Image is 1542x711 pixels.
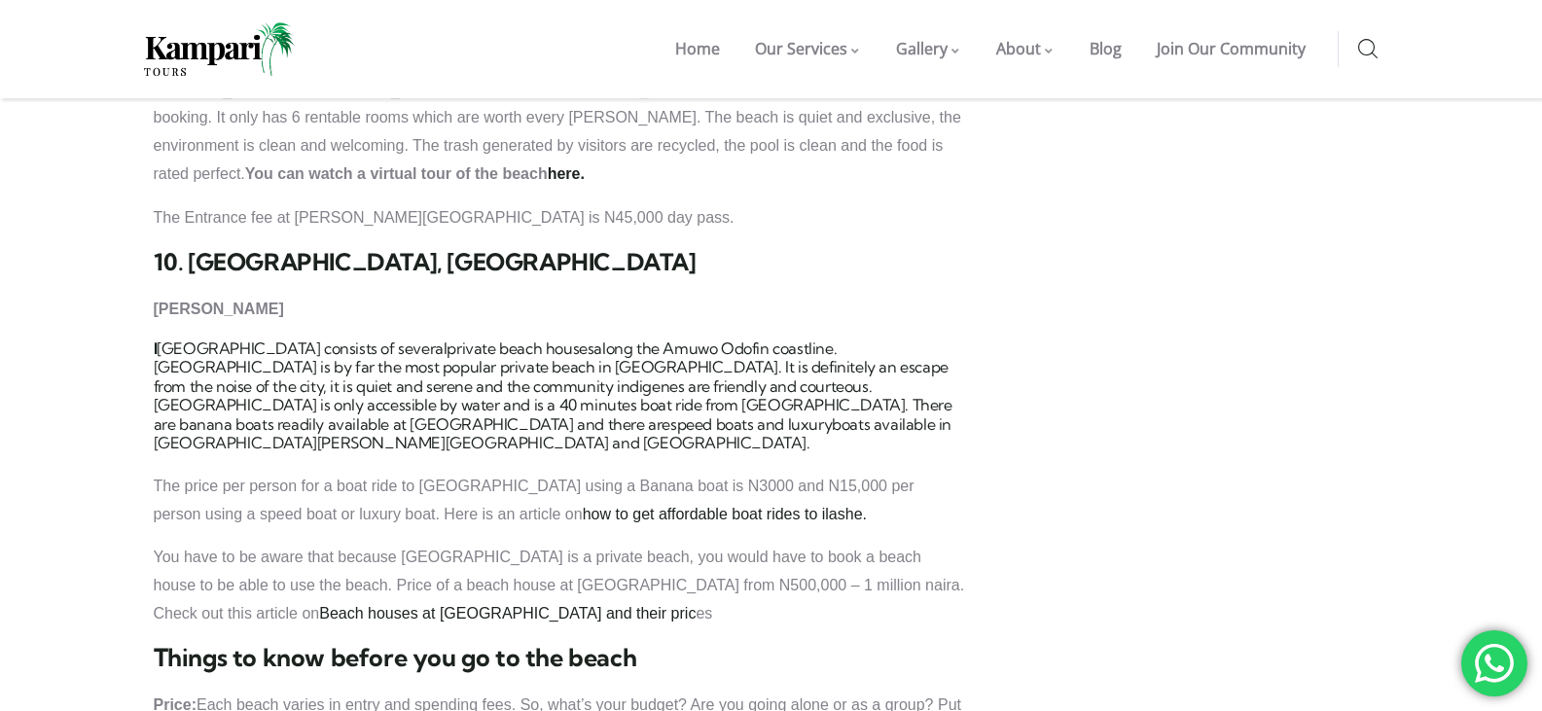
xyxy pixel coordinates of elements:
strong: [PERSON_NAME] [154,301,284,317]
strong: You can watch a virtual tour of the beach [245,165,585,182]
p: is located in [GEOGRAPHIC_DATA], it is exclusive and strictly by pre-booking. It only has 6 renta... [154,77,965,189]
span: Join Our Community [1157,38,1306,59]
strong: Things to know before you go to the beach [154,642,637,672]
p: You have to be aware that because [GEOGRAPHIC_DATA] is a private beach, you would have to book a ... [154,544,965,627]
a: Beach houses at [GEOGRAPHIC_DATA] and their pric [319,605,696,622]
a: speed boats and luxury [670,414,832,434]
p: The price per person for a boat ride to [GEOGRAPHIC_DATA] using a Banana boat is N3000 and N15,00... [154,473,965,529]
span: Home [675,38,720,59]
span: Blog [1090,38,1122,59]
a: private beach houses [447,338,593,358]
span: About [996,38,1041,59]
h6: I [154,339,965,453]
div: 'Chat [1461,630,1527,696]
img: Home [144,22,295,76]
span: Our Services [755,38,847,59]
h3: 10. [GEOGRAPHIC_DATA], [GEOGRAPHIC_DATA] [154,248,965,276]
p: The Entrance fee at [PERSON_NAME][GEOGRAPHIC_DATA] is N45,000 day pass. [154,204,965,232]
span: Gallery [896,38,948,59]
a: how to get affordable boat rides to ilashe. [583,506,867,522]
span: [GEOGRAPHIC_DATA] consists of several along the Amuwo Odofin coastline. [GEOGRAPHIC_DATA] is by f... [154,338,952,453]
a: here. [548,165,585,182]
